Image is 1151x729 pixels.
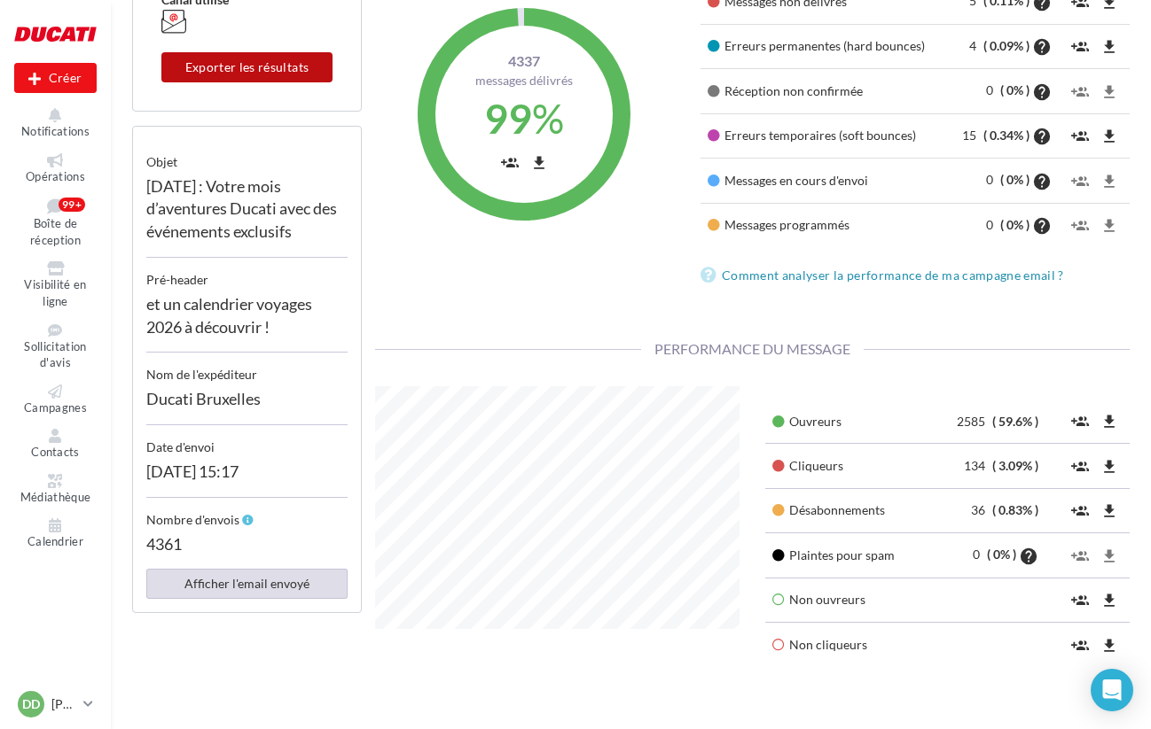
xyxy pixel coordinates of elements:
[1096,76,1123,105] button: file_download
[1071,217,1089,235] i: group_add
[1067,496,1093,525] button: group_add
[146,258,348,289] div: Pré-header
[1071,38,1089,56] i: group_add
[484,94,532,143] span: 99
[1096,211,1123,240] button: file_download
[983,38,1030,53] span: ( 0.09% )
[1067,451,1093,480] button: group_add
[1096,496,1123,525] button: file_download
[986,82,998,97] span: 0
[1071,173,1089,190] i: group_add
[14,381,97,419] a: Campagnes
[146,353,348,384] div: Nom de l'expéditeur
[1032,173,1052,190] i: help
[14,258,97,312] a: Visibilité en ligne
[530,154,548,172] i: file_download
[701,203,934,247] td: Messages programmés
[1096,407,1123,436] button: file_download
[14,470,97,508] a: Médiathèque
[20,490,91,504] span: Médiathèque
[146,140,348,171] div: objet
[1067,211,1093,240] button: group_add
[701,24,934,68] td: Erreurs permanentes (hard bounces)
[1096,166,1123,195] button: file_download
[14,105,97,143] button: Notifications
[969,38,981,53] span: 4
[964,458,990,473] span: 134
[1067,586,1093,615] button: group_add
[146,384,348,425] div: Ducati Bruxelles
[14,425,97,463] a: Contacts
[765,488,929,532] td: Désabonnements
[146,529,348,570] div: 4361
[983,128,1030,143] span: ( 0.34% )
[1100,38,1118,56] i: file_download
[1067,76,1093,105] button: group_add
[14,687,97,721] a: DD [PERSON_NAME]
[1100,458,1118,476] i: file_download
[21,124,90,138] span: Notifications
[1096,32,1123,61] button: file_download
[59,198,85,212] div: 99+
[765,533,929,578] td: Plaintes pour spam
[1096,630,1123,659] button: file_download
[1100,83,1118,101] i: file_download
[992,458,1038,473] span: ( 3.09% )
[26,169,85,183] span: Opérations
[1096,451,1123,480] button: file_download
[14,63,97,93] button: Créer
[14,320,97,374] a: Sollicitation d'avis
[1071,458,1089,476] i: group_add
[641,340,864,357] span: Performance du message
[24,339,86,370] span: Sollicitation d'avis
[1000,82,1030,97] span: ( 0% )
[1100,592,1118,609] i: file_download
[14,194,97,251] a: Boîte de réception99+
[957,414,990,429] span: 2585
[449,51,599,72] span: 4337
[1067,121,1093,151] button: group_add
[497,147,523,176] button: group_add
[1019,547,1038,565] i: help
[1096,540,1123,570] button: file_download
[31,445,80,459] span: Contacts
[1067,407,1093,436] button: group_add
[1032,128,1052,145] i: help
[1100,173,1118,190] i: file_download
[1067,32,1093,61] button: group_add
[475,73,573,88] span: Messages délivrés
[1100,128,1118,145] i: file_download
[1071,83,1089,101] i: group_add
[449,89,599,148] div: %
[146,425,348,456] div: Date d'envoi
[1071,592,1089,609] i: group_add
[1071,547,1089,565] i: group_add
[992,414,1038,429] span: ( 59.6% )
[765,578,1045,622] td: Non ouvreurs
[971,502,990,517] span: 36
[1000,172,1030,187] span: ( 0% )
[1091,669,1133,711] div: Open Intercom Messenger
[146,289,348,353] div: et un calendrier voyages 2026 à découvrir !
[14,150,97,188] a: Opérations
[24,278,86,309] span: Visibilité en ligne
[962,128,981,143] span: 15
[701,265,1071,286] a: Comment analyser la performance de ma campagne email ?
[1071,128,1089,145] i: group_add
[765,444,929,488] td: Cliqueurs
[987,547,1016,562] span: ( 0% )
[701,159,934,203] td: Messages en cours d'envoi
[1000,217,1030,232] span: ( 0% )
[1067,166,1093,195] button: group_add
[1100,547,1118,565] i: file_download
[27,535,83,549] span: Calendrier
[501,154,519,172] i: group_add
[30,217,81,248] span: Boîte de réception
[14,515,97,553] a: Calendrier
[1071,413,1089,430] i: group_add
[1032,217,1052,235] i: help
[1032,83,1052,101] i: help
[526,147,552,176] button: file_download
[973,547,984,562] span: 0
[765,623,1045,667] td: Non cliqueurs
